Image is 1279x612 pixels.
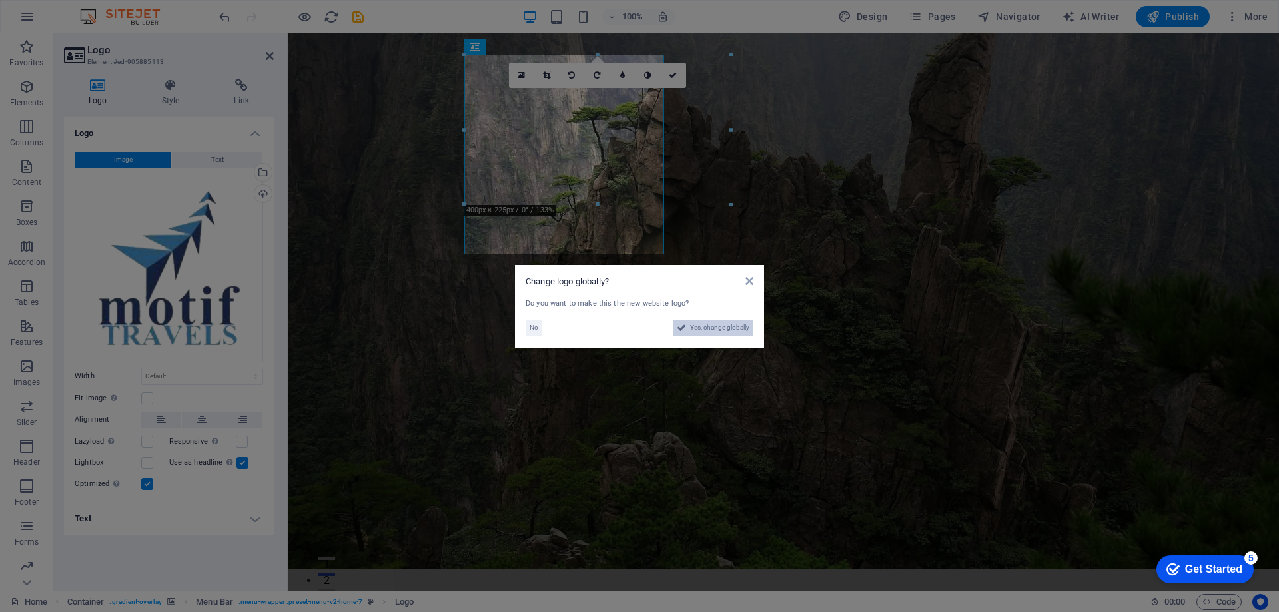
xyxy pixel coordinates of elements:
[7,7,105,35] div: Get Started 5 items remaining, 0% complete
[36,15,93,27] div: Get Started
[526,320,542,336] button: No
[31,555,47,559] button: 3
[690,320,749,336] span: Yes, change globally
[526,276,609,286] span: Change logo globally?
[31,539,47,543] button: 2
[530,320,538,336] span: No
[31,523,47,527] button: 1
[95,3,109,16] div: 5
[526,298,753,310] div: Do you want to make this the new website logo?
[673,320,753,336] button: Yes, change globally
